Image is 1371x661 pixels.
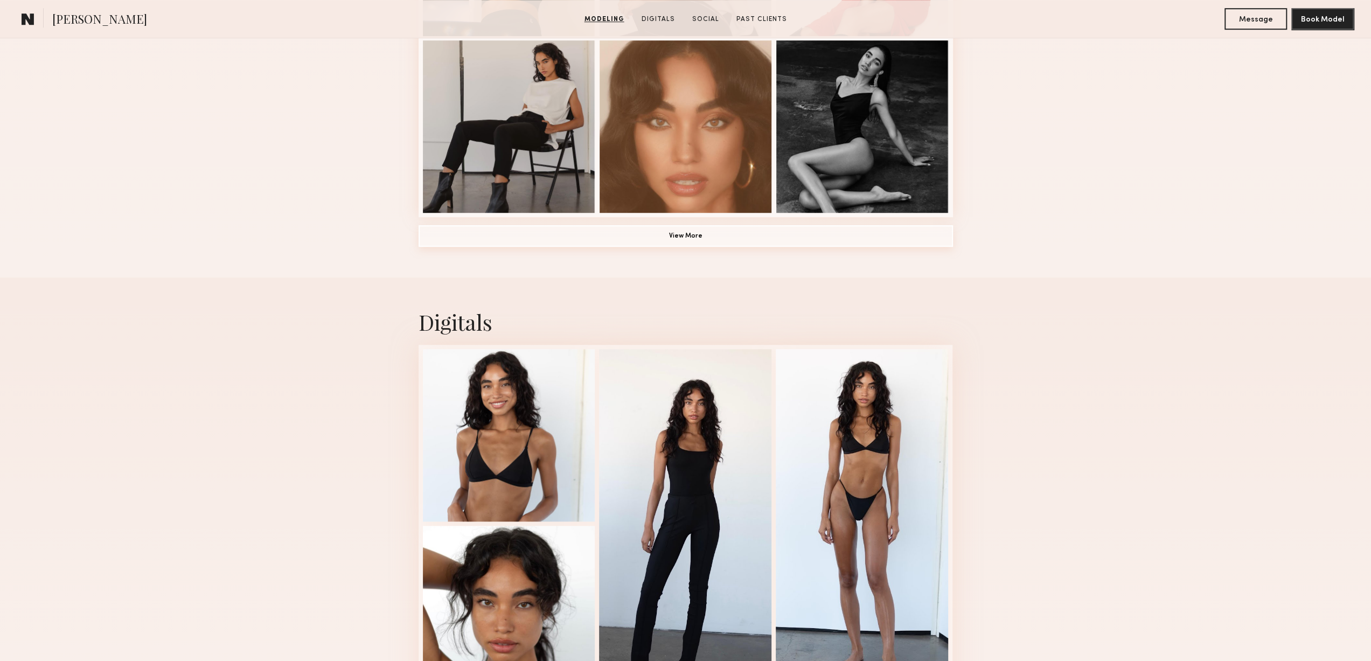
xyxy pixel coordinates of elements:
a: Past Clients [732,15,791,24]
a: Social [688,15,723,24]
a: Book Model [1291,14,1354,23]
div: Digitals [419,308,953,336]
a: Digitals [637,15,679,24]
span: [PERSON_NAME] [52,11,147,30]
a: Modeling [580,15,629,24]
button: Message [1224,8,1287,30]
button: View More [419,225,953,247]
button: Book Model [1291,8,1354,30]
